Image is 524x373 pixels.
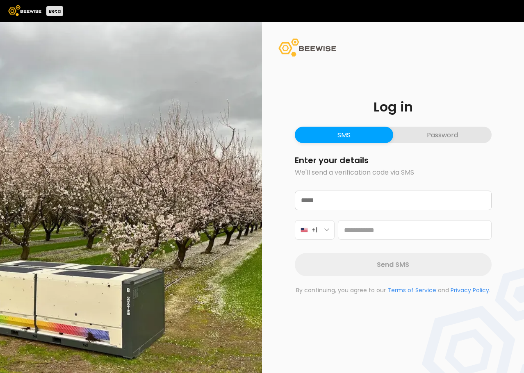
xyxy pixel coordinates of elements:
[387,286,436,294] a: Terms of Service
[295,127,393,143] button: SMS
[295,286,492,295] p: By continuing, you agree to our and .
[451,286,489,294] a: Privacy Policy
[295,253,492,276] button: Send SMS
[46,6,63,16] div: Beta
[295,168,492,177] p: We'll send a verification code via SMS
[295,220,335,240] button: +1
[377,259,409,270] span: Send SMS
[393,127,492,143] button: Password
[295,100,492,114] h1: Log in
[312,225,318,235] span: +1
[8,5,41,16] img: Beewise logo
[295,156,492,164] h2: Enter your details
